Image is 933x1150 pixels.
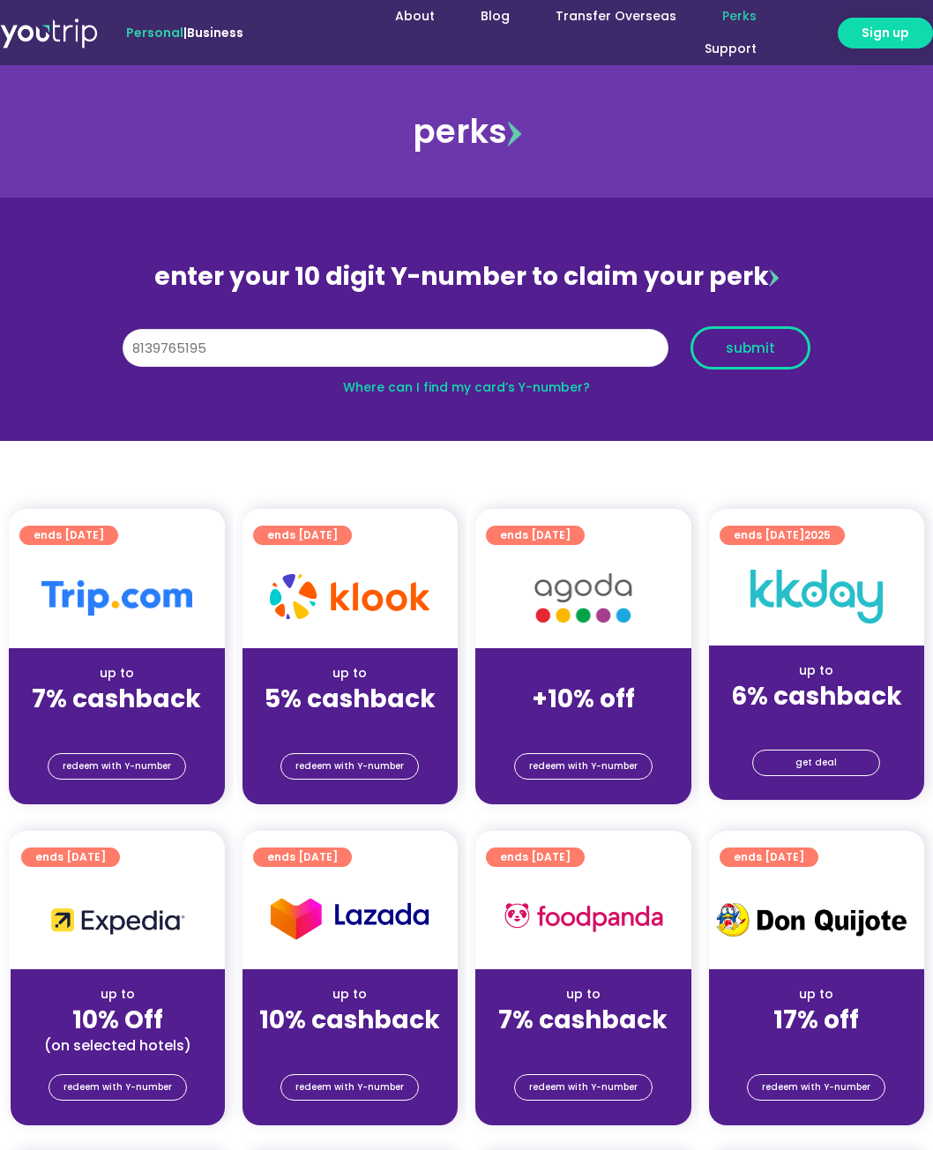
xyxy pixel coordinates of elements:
[295,754,404,779] span: redeem with Y-number
[48,753,186,780] a: redeem with Y-number
[514,1074,653,1101] a: redeem with Y-number
[126,24,183,41] span: Personal
[500,526,571,545] span: ends [DATE]
[32,682,201,716] strong: 7% cashback
[804,527,831,542] span: 2025
[734,526,831,545] span: ends [DATE]
[253,848,352,867] a: ends [DATE]
[35,848,106,867] span: ends [DATE]
[265,682,436,716] strong: 5% cashback
[63,1075,172,1100] span: redeem with Y-number
[253,526,352,545] a: ends [DATE]
[682,33,780,65] a: Support
[532,682,635,716] strong: +10% off
[259,1003,440,1037] strong: 10% cashback
[126,24,243,41] span: |
[23,715,211,734] div: (for stays only)
[257,1036,444,1055] div: (for stays only)
[25,1036,211,1055] div: (on selected hotels)
[514,753,653,780] a: redeem with Y-number
[720,848,818,867] a: ends [DATE]
[34,526,104,545] span: ends [DATE]
[795,750,837,775] span: get deal
[489,985,677,1004] div: up to
[19,526,118,545] a: ends [DATE]
[343,378,590,396] a: Where can I find my card’s Y-number?
[280,753,419,780] a: redeem with Y-number
[723,661,911,680] div: up to
[295,1075,404,1100] span: redeem with Y-number
[726,341,775,355] span: submit
[529,754,638,779] span: redeem with Y-number
[762,1075,870,1100] span: redeem with Y-number
[731,679,902,713] strong: 6% cashback
[267,848,338,867] span: ends [DATE]
[489,715,677,734] div: (for stays only)
[747,1074,885,1101] a: redeem with Y-number
[257,715,444,734] div: (for stays only)
[25,985,211,1004] div: up to
[529,1075,638,1100] span: redeem with Y-number
[257,664,444,683] div: up to
[567,664,600,682] span: up to
[723,713,911,731] div: (for stays only)
[23,664,211,683] div: up to
[690,326,810,370] button: submit
[838,18,933,49] a: Sign up
[257,985,444,1004] div: up to
[123,326,810,383] form: Y Number
[720,526,845,545] a: ends [DATE]2025
[862,24,909,42] span: Sign up
[123,329,668,368] input: 10 digit Y-number (e.g. 8123456789)
[280,1074,419,1101] a: redeem with Y-number
[498,1003,668,1037] strong: 7% cashback
[114,254,819,300] div: enter your 10 digit Y-number to claim your perk
[500,848,571,867] span: ends [DATE]
[489,1036,677,1055] div: (for stays only)
[486,526,585,545] a: ends [DATE]
[187,24,243,41] a: Business
[63,754,171,779] span: redeem with Y-number
[267,526,338,545] span: ends [DATE]
[723,985,911,1004] div: up to
[49,1074,187,1101] a: redeem with Y-number
[752,750,880,776] a: get deal
[773,1003,859,1037] strong: 17% off
[486,848,585,867] a: ends [DATE]
[21,848,120,867] a: ends [DATE]
[723,1036,911,1055] div: (for stays only)
[734,848,804,867] span: ends [DATE]
[72,1003,163,1037] strong: 10% Off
